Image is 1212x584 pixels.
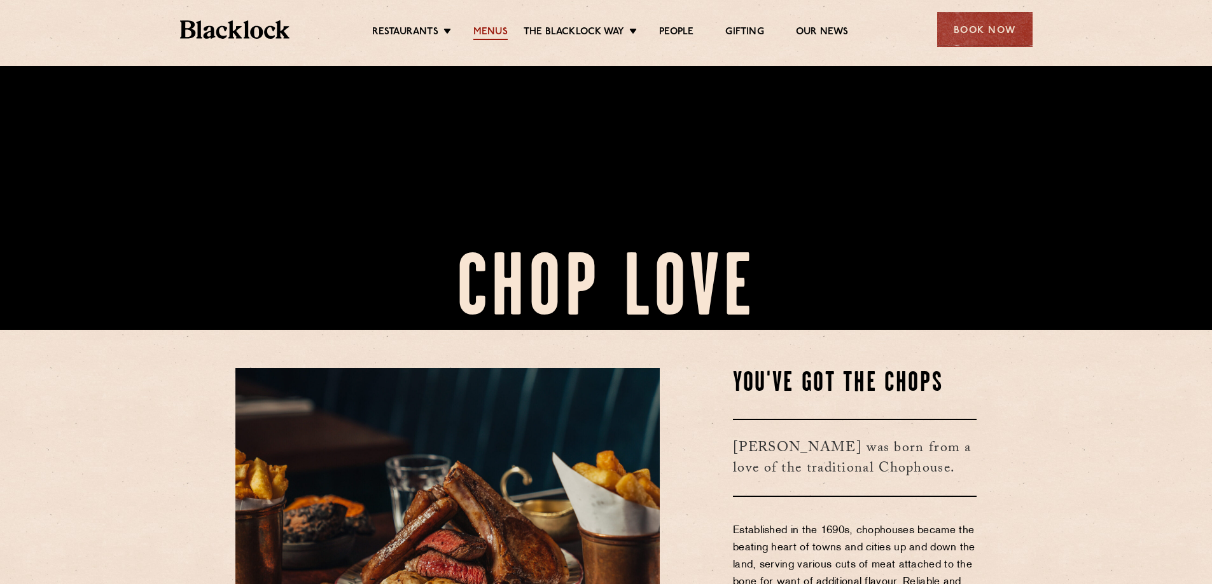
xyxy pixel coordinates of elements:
[180,20,290,39] img: BL_Textured_Logo-footer-cropped.svg
[372,26,438,40] a: Restaurants
[659,26,693,40] a: People
[725,26,763,40] a: Gifting
[473,26,508,40] a: Menus
[524,26,624,40] a: The Blacklock Way
[733,419,977,497] h3: [PERSON_NAME] was born from a love of the traditional Chophouse.
[796,26,849,40] a: Our News
[733,368,977,400] h2: You've Got The Chops
[937,12,1033,47] div: Book Now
